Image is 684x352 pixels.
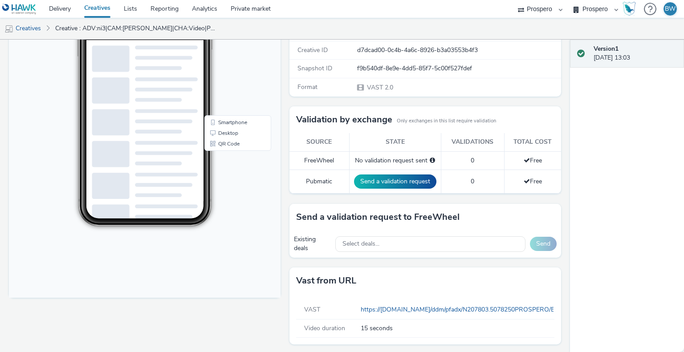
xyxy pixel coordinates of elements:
[441,133,504,151] th: Validations
[289,170,349,194] td: Pubmatic
[665,2,676,16] div: BW
[430,156,435,165] div: Please select a deal below and click on Send to send a validation request to FreeWheel.
[623,2,639,16] a: Hawk Academy
[296,210,460,224] h3: Send a validation request to FreeWheel
[623,2,636,16] img: Hawk Academy
[2,4,37,15] img: undefined Logo
[357,46,560,55] div: d7dcad00-0c4b-4a6c-8926-b3a03553b4f3
[504,133,561,151] th: Total cost
[51,18,222,39] a: Creative : ADV:ni3|CAM:[PERSON_NAME]|CHA:Video|PLA:Prospero|INV:Nano|TEC:N/A|PHA:[PERSON_NAME]|OB...
[397,117,496,125] small: Only exchanges in this list require validation
[209,198,229,203] span: Desktop
[342,240,379,248] span: Select deals...
[349,133,441,151] th: State
[304,305,320,314] span: VAST
[297,46,328,54] span: Creative ID
[4,24,13,33] img: mobile
[354,174,436,189] button: Send a validation request
[524,156,542,165] span: Free
[209,187,238,192] span: Smartphone
[594,45,677,63] div: [DATE] 13:03
[530,237,557,251] button: Send
[471,156,474,165] span: 0
[357,64,560,73] div: f9b540df-8e9e-4dd5-85f7-5c00f527fdef
[87,34,97,39] span: 13:03
[524,177,542,186] span: Free
[289,133,349,151] th: Source
[197,206,261,216] li: QR Code
[366,83,393,92] span: VAST 2.0
[197,195,261,206] li: Desktop
[209,208,231,214] span: QR Code
[361,324,551,333] span: 15 seconds
[471,177,474,186] span: 0
[354,156,436,165] div: No validation request sent
[297,83,318,91] span: Format
[294,235,331,253] div: Existing deals
[289,151,349,170] td: FreeWheel
[304,324,345,332] span: Video duration
[297,64,332,73] span: Snapshot ID
[594,45,619,53] strong: Version 1
[296,113,392,126] h3: Validation by exchange
[296,274,356,287] h3: Vast from URL
[197,184,261,195] li: Smartphone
